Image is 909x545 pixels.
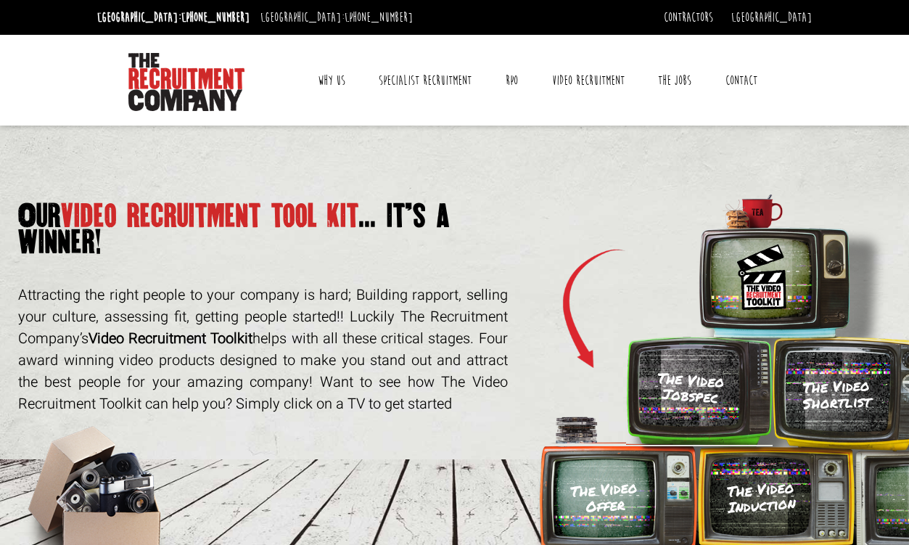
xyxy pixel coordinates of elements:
strong: Video Recruitment Toolkit [89,328,252,349]
span: ... it’s a winner! [18,198,451,260]
a: [PHONE_NUMBER] [345,9,413,25]
img: TV-Green.png [626,335,773,445]
li: [GEOGRAPHIC_DATA]: [94,6,253,29]
img: tv-blue.png [626,193,909,335]
li: [GEOGRAPHIC_DATA]: [257,6,416,29]
h3: The Video Jobspec [657,369,725,406]
p: Attracting the right people to your company is hard; Building rapport, selling your culture, asse... [18,284,508,415]
a: [GEOGRAPHIC_DATA] [731,9,812,25]
a: RPO [495,62,529,99]
img: tv-yellow-bright.png [773,335,909,446]
a: The Jobs [647,62,702,99]
a: Specialist Recruitment [368,62,482,99]
a: Contractors [664,9,713,25]
a: Contact [715,62,768,99]
h3: The Video Shortlist [783,376,890,411]
h3: The Video Induction [726,479,796,515]
h1: video recruitment tool kit [18,203,508,255]
a: Why Us [307,62,356,99]
a: [PHONE_NUMBER] [181,9,250,25]
img: Toolkit_Logo.svg [733,241,790,313]
img: The Recruitment Company [128,53,244,111]
img: Arrow.png [537,193,627,443]
span: Our [18,198,61,234]
h3: The Video Offer [570,479,639,515]
a: Video Recruitment [541,62,636,99]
